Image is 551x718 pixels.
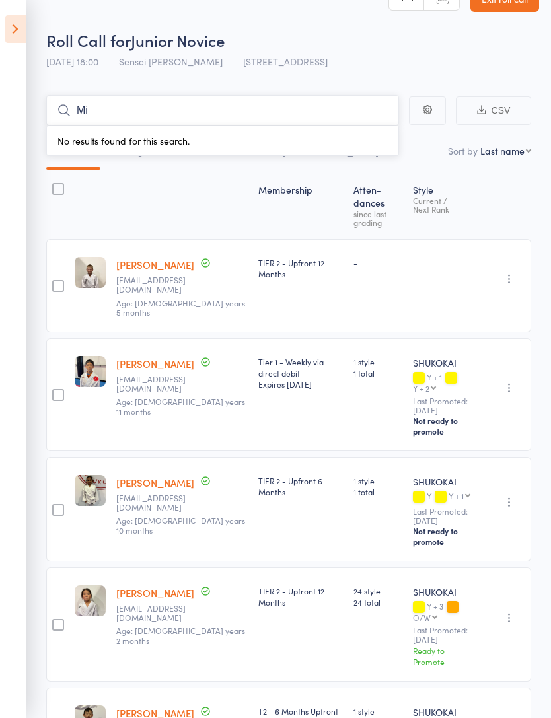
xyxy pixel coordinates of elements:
small: chinweigoh@yahoo.com [116,375,202,394]
span: 1 style [353,705,402,717]
span: 1 total [353,486,402,497]
span: 24 total [353,596,402,608]
div: Y + 2 [413,384,429,392]
a: [PERSON_NAME] [116,357,194,371]
div: Atten­dances [348,176,408,233]
div: Not ready to promote [413,526,478,547]
span: Junior Novice [131,29,225,51]
div: Not ready to promote [413,415,478,437]
span: [DATE] 18:00 [46,55,98,68]
div: SHUKOKAI [413,475,478,488]
img: image1756110565.png [75,257,106,288]
img: image1716540845.png [75,585,106,616]
div: SHUKOKAI [413,585,478,598]
span: Age: [DEMOGRAPHIC_DATA] years 5 months [116,297,245,318]
span: 24 style [353,585,402,596]
small: minzhao8578@gmail.com [116,604,202,623]
small: adityahiregange@gmail.com [116,493,202,513]
img: image1707462489.png [75,475,106,506]
span: Age: [DEMOGRAPHIC_DATA] years 10 months [116,515,245,535]
div: SHUKOKAI [413,356,478,369]
div: Style [408,176,483,233]
div: No results found for this search. [46,126,399,156]
div: Y + 1 [449,491,464,500]
div: Current / Next Rank [413,196,478,213]
small: Last Promoted: [DATE] [413,396,478,415]
span: Sensei [PERSON_NAME] [119,55,223,68]
a: [PERSON_NAME] [116,258,194,271]
small: Last Promoted: [DATE] [413,507,478,526]
div: Y + 3 [413,602,478,622]
div: Y + 1 [413,373,478,392]
img: image1730355705.png [75,356,106,387]
label: Sort by [448,144,478,157]
div: Tier 1 - Weekly via direct debit [258,356,343,390]
div: Y [413,491,478,503]
span: 1 style [353,356,402,367]
div: TIER 2 - Upfront 12 Months [258,257,343,279]
span: 1 total [353,367,402,378]
div: Expires [DATE] [258,378,343,390]
div: O/W [413,613,431,622]
span: [STREET_ADDRESS] [243,55,328,68]
div: since last grading [353,209,402,227]
span: Age: [DEMOGRAPHIC_DATA] years 11 months [116,396,245,416]
a: [PERSON_NAME] [116,476,194,489]
div: Last name [480,144,525,157]
div: TIER 2 - Upfront 6 Months [258,475,343,497]
span: Age: [DEMOGRAPHIC_DATA] years 2 months [116,625,245,645]
span: 1 style [353,475,402,486]
input: Search by name [46,95,399,126]
span: Roll Call for [46,29,131,51]
div: TIER 2 - Upfront 12 Months [258,585,343,608]
a: [PERSON_NAME] [116,586,194,600]
small: Last Promoted: [DATE] [413,626,478,645]
button: CSV [456,96,531,125]
div: Membership [253,176,348,233]
small: chant_telly@hotmail.com [116,275,202,295]
div: - [353,257,402,268]
div: Ready to Promote [413,645,478,667]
